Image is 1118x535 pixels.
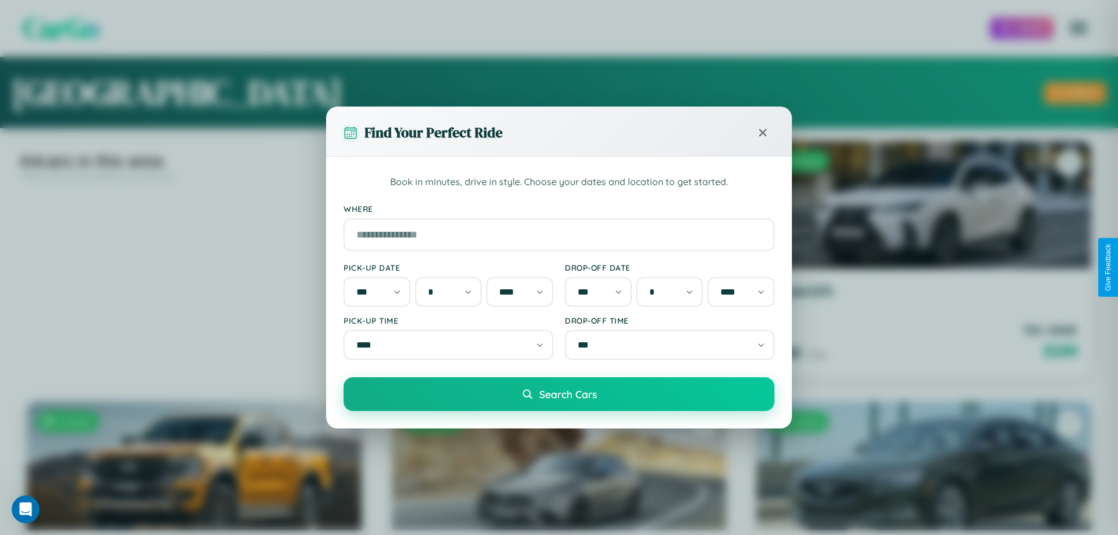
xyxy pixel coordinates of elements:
label: Pick-up Date [344,263,553,272]
span: Search Cars [539,388,597,401]
h3: Find Your Perfect Ride [365,123,503,142]
label: Where [344,204,774,214]
p: Book in minutes, drive in style. Choose your dates and location to get started. [344,175,774,190]
button: Search Cars [344,377,774,411]
label: Pick-up Time [344,316,553,325]
label: Drop-off Date [565,263,774,272]
label: Drop-off Time [565,316,774,325]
